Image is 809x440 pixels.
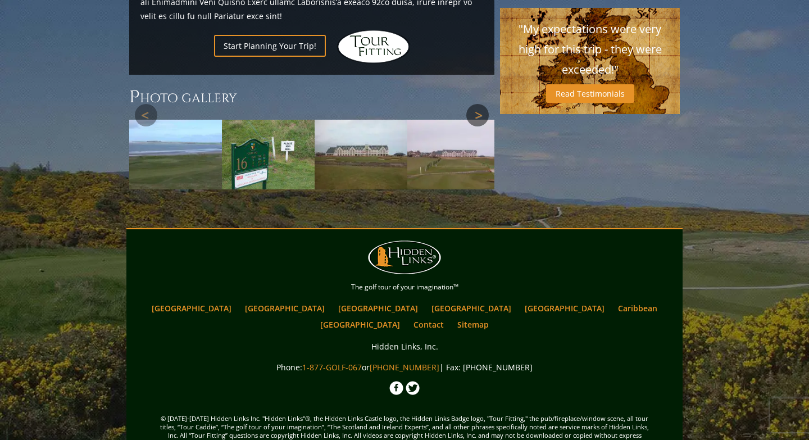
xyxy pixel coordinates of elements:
[239,300,330,316] a: [GEOGRAPHIC_DATA]
[546,84,634,103] a: Read Testimonials
[129,360,680,374] p: Phone: or | Fax: [PHONE_NUMBER]
[519,300,610,316] a: [GEOGRAPHIC_DATA]
[452,316,494,333] a: Sitemap
[146,300,237,316] a: [GEOGRAPHIC_DATA]
[129,339,680,353] p: Hidden Links, Inc.
[135,104,157,126] a: Previous
[302,362,362,373] a: 1-877-GOLF-067
[337,30,410,63] img: Hidden Links
[315,316,406,333] a: [GEOGRAPHIC_DATA]
[370,362,439,373] a: [PHONE_NUMBER]
[129,86,494,108] h3: Photo Gallery
[408,316,449,333] a: Contact
[333,300,424,316] a: [GEOGRAPHIC_DATA]
[214,35,326,57] a: Start Planning Your Trip!
[389,381,403,395] img: Facebook
[406,381,420,395] img: Twitter
[129,281,680,293] p: The golf tour of your imagination™
[511,19,669,80] p: "My expectations were very high for this trip - they were exceeded!"
[612,300,663,316] a: Caribbean
[466,104,489,126] a: Next
[426,300,517,316] a: [GEOGRAPHIC_DATA]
